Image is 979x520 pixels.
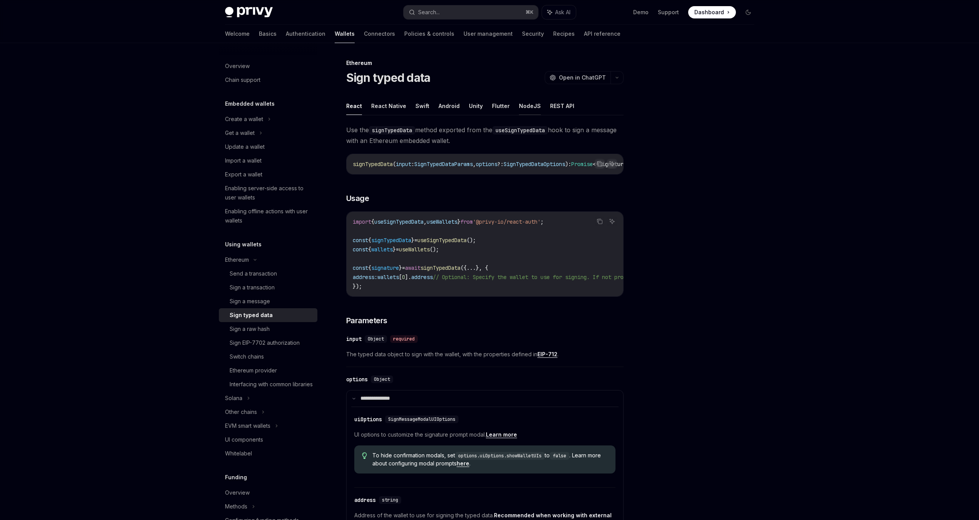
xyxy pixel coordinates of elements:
[519,97,541,115] button: NodeJS
[553,25,575,43] a: Recipes
[402,264,405,271] span: =
[371,237,411,244] span: signTypedData
[411,161,414,168] span: :
[457,218,460,225] span: }
[230,352,264,361] div: Switch chains
[353,246,368,253] span: const
[467,264,476,271] span: ...
[364,25,395,43] a: Connectors
[420,264,460,271] span: signTypedData
[225,156,262,165] div: Import a wallet
[219,447,317,460] a: Whitelabel
[559,74,606,81] span: Open in ChatGPT
[230,366,277,375] div: Ethereum provider
[225,394,242,403] div: Solana
[219,377,317,391] a: Interfacing with common libraries
[219,336,317,350] a: Sign EIP-7702 authorization
[595,159,605,169] button: Copy the contents from the code block
[374,376,390,382] span: Object
[225,170,262,179] div: Export a wallet
[433,274,737,281] span: // Optional: Specify the wallet to use for signing. If not provided, the first wallet will be used.
[362,452,367,459] svg: Tip
[346,350,624,359] span: The typed data object to sign with the wallet, with the properties defined in .
[742,6,754,18] button: Toggle dark mode
[469,97,483,115] button: Unity
[225,449,252,458] div: Whitelabel
[368,237,371,244] span: {
[372,452,608,467] span: To hide confirmation modals, set to . Learn more about configuring modal prompts .
[542,5,576,19] button: Ask AI
[225,128,255,138] div: Get a wallet
[219,59,317,73] a: Overview
[353,274,377,281] span: address:
[393,161,396,168] span: (
[225,7,273,18] img: dark logo
[595,216,605,226] button: Copy the contents from the code block
[230,283,275,292] div: Sign a transaction
[476,264,488,271] span: }, {
[476,161,497,168] span: options
[354,496,376,504] div: address
[219,364,317,377] a: Ethereum provider
[411,274,433,281] span: address
[353,161,393,168] span: signTypedData
[633,8,649,16] a: Demo
[464,25,513,43] a: User management
[219,486,317,500] a: Overview
[388,416,455,422] span: SignMessageModalUIOptions
[607,216,617,226] button: Ask AI
[230,269,277,278] div: Send a transaction
[492,97,510,115] button: Flutter
[492,126,548,135] code: useSignTypedData
[414,161,473,168] span: SignTypedDataParams
[346,125,624,146] span: Use the method exported from the hook to sign a message with an Ethereum embedded wallet.
[460,218,473,225] span: from
[230,324,270,334] div: Sign a raw hash
[402,274,405,281] span: 0
[565,161,571,168] span: ):
[404,25,454,43] a: Policies & controls
[353,218,371,225] span: import
[374,218,424,225] span: useSignTypedData
[430,246,439,253] span: ();
[225,184,313,202] div: Enabling server-side access to user wallets
[405,264,420,271] span: await
[219,204,317,228] a: Enabling offline actions with user wallets
[225,61,250,71] div: Overview
[371,264,399,271] span: signature
[225,488,250,497] div: Overview
[219,281,317,294] a: Sign a transaction
[571,161,593,168] span: Promise
[225,240,262,249] h5: Using wallets
[473,218,540,225] span: '@privy-io/react-auth'
[219,140,317,154] a: Update a wallet
[371,97,406,115] button: React Native
[230,297,270,306] div: Sign a message
[219,267,317,281] a: Send a transaction
[371,218,374,225] span: {
[369,126,415,135] code: signTypedData
[219,308,317,322] a: Sign typed data
[219,322,317,336] a: Sign a raw hash
[353,237,368,244] span: const
[467,237,476,244] span: ();
[286,25,325,43] a: Authentication
[335,25,355,43] a: Wallets
[259,25,277,43] a: Basics
[688,6,736,18] a: Dashboard
[399,246,430,253] span: useWallets
[225,25,250,43] a: Welcome
[346,59,624,67] div: Ethereum
[607,159,617,169] button: Ask AI
[368,246,371,253] span: {
[353,283,362,290] span: });
[550,452,569,460] code: false
[368,264,371,271] span: {
[219,154,317,168] a: Import a wallet
[399,274,402,281] span: [
[225,407,257,417] div: Other chains
[414,237,417,244] span: =
[219,294,317,308] a: Sign a message
[346,193,369,204] span: Usage
[418,8,440,17] div: Search...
